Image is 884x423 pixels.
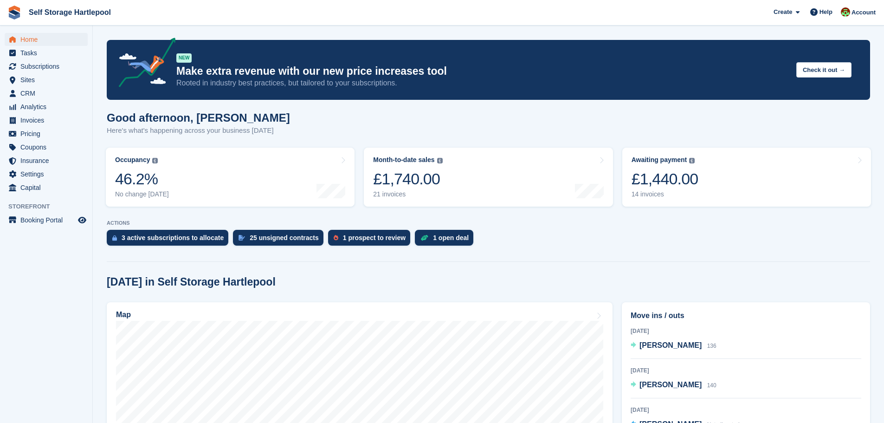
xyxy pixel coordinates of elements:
[20,46,76,59] span: Tasks
[707,382,716,389] span: 140
[631,340,716,352] a: [PERSON_NAME] 136
[5,214,88,227] a: menu
[631,379,716,391] a: [PERSON_NAME] 140
[20,127,76,140] span: Pricing
[20,73,76,86] span: Sites
[115,169,169,189] div: 46.2%
[437,158,443,163] img: icon-info-grey-7440780725fd019a000dd9b08b2336e03edf1995a4989e88bcd33f0948082b44.svg
[433,234,469,241] div: 1 open deal
[364,148,613,207] a: Month-to-date sales £1,740.00 21 invoices
[111,38,176,91] img: price-adjustments-announcement-icon-8257ccfd72463d97f412b2fc003d46551f7dbcb40ab6d574587a9cd5c0d94...
[852,8,876,17] span: Account
[20,33,76,46] span: Home
[373,190,442,198] div: 21 invoices
[5,181,88,194] a: menu
[5,73,88,86] a: menu
[20,214,76,227] span: Booking Portal
[343,234,406,241] div: 1 prospect to review
[420,234,428,241] img: deal-1b604bf984904fb50ccaf53a9ad4b4a5d6e5aea283cecdc64d6e3604feb123c2.svg
[107,125,290,136] p: Here's what's happening across your business [DATE]
[689,158,695,163] img: icon-info-grey-7440780725fd019a000dd9b08b2336e03edf1995a4989e88bcd33f0948082b44.svg
[631,310,861,321] h2: Move ins / outs
[115,190,169,198] div: No change [DATE]
[20,60,76,73] span: Subscriptions
[819,7,832,17] span: Help
[122,234,224,241] div: 3 active subscriptions to allocate
[20,141,76,154] span: Coupons
[233,230,328,250] a: 25 unsigned contracts
[20,114,76,127] span: Invoices
[632,190,698,198] div: 14 invoices
[20,87,76,100] span: CRM
[239,235,245,241] img: contract_signature_icon-13c848040528278c33f63329250d36e43548de30e8caae1d1a13099fd9432cc5.svg
[639,381,702,389] span: [PERSON_NAME]
[7,6,21,20] img: stora-icon-8386f47178a22dfd0bd8f6a31ec36ba5ce8667c1dd55bd0f319d3a0aa187defe.svg
[152,158,158,163] img: icon-info-grey-7440780725fd019a000dd9b08b2336e03edf1995a4989e88bcd33f0948082b44.svg
[415,230,478,250] a: 1 open deal
[5,46,88,59] a: menu
[5,127,88,140] a: menu
[5,168,88,181] a: menu
[5,87,88,100] a: menu
[116,311,131,319] h2: Map
[5,33,88,46] a: menu
[373,169,442,189] div: £1,740.00
[631,366,861,375] div: [DATE]
[250,234,319,241] div: 25 unsigned contracts
[5,114,88,127] a: menu
[632,169,698,189] div: £1,440.00
[5,141,88,154] a: menu
[774,7,792,17] span: Create
[106,148,355,207] a: Occupancy 46.2% No change [DATE]
[20,168,76,181] span: Settings
[20,100,76,113] span: Analytics
[25,5,115,20] a: Self Storage Hartlepool
[631,327,861,335] div: [DATE]
[176,78,789,88] p: Rooted in industry best practices, but tailored to your subscriptions.
[622,148,871,207] a: Awaiting payment £1,440.00 14 invoices
[115,156,150,164] div: Occupancy
[107,230,233,250] a: 3 active subscriptions to allocate
[639,341,702,349] span: [PERSON_NAME]
[107,111,290,124] h1: Good afternoon, [PERSON_NAME]
[20,154,76,167] span: Insurance
[107,220,870,226] p: ACTIONS
[5,60,88,73] a: menu
[328,230,415,250] a: 1 prospect to review
[176,53,192,63] div: NEW
[632,156,687,164] div: Awaiting payment
[841,7,850,17] img: Woods Removals
[20,181,76,194] span: Capital
[707,343,716,349] span: 136
[8,202,92,211] span: Storefront
[5,154,88,167] a: menu
[176,65,789,78] p: Make extra revenue with our new price increases tool
[77,215,88,226] a: Preview store
[373,156,434,164] div: Month-to-date sales
[631,406,861,414] div: [DATE]
[112,235,117,241] img: active_subscription_to_allocate_icon-d502201f5373d7db506a760aba3b589e785aa758c864c3986d89f69b8ff3...
[796,62,852,78] button: Check it out →
[107,276,276,288] h2: [DATE] in Self Storage Hartlepool
[5,100,88,113] a: menu
[334,235,338,241] img: prospect-51fa495bee0391a8d652442698ab0144808aea92771e9ea1ae160a38d050c398.svg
